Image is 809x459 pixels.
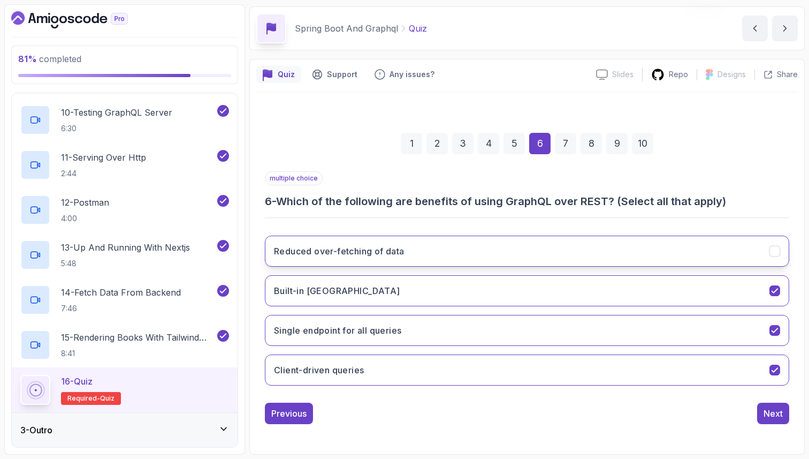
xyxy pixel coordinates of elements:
button: next content [772,16,798,41]
button: 10-Testing GraphQL Server6:30 [20,105,229,135]
div: 6 [529,133,551,154]
div: 1 [401,133,422,154]
a: Dashboard [11,11,152,28]
p: Quiz [278,69,295,80]
button: 14-Fetch Data From Backend7:46 [20,285,229,315]
p: Any issues? [390,69,434,80]
p: 8:41 [61,348,215,359]
p: 14 - Fetch Data From Backend [61,286,181,299]
button: Feedback button [368,66,441,83]
button: 3-Outro [12,413,238,447]
p: Slides [612,69,634,80]
div: 2 [426,133,448,154]
h3: Built-in [GEOGRAPHIC_DATA] [274,284,400,297]
button: quiz button [256,66,301,83]
div: Previous [271,407,307,420]
button: 16-QuizRequired-quiz [20,375,229,405]
div: 8 [581,133,602,154]
button: Share [754,69,798,80]
div: 3 [452,133,474,154]
p: Share [777,69,798,80]
button: 11-Serving Over Http2:44 [20,150,229,180]
div: Next [764,407,783,420]
p: 5:48 [61,258,190,269]
p: Spring Boot And Graphql [295,22,398,35]
span: completed [18,54,81,64]
div: 7 [555,133,576,154]
span: quiz [100,394,115,403]
div: 4 [478,133,499,154]
p: Quiz [409,22,427,35]
button: Single endpoint for all queries [265,315,789,346]
p: multiple choice [265,171,323,185]
p: 6:30 [61,123,172,134]
div: 9 [606,133,628,154]
button: Support button [306,66,364,83]
button: Client-driven queries [265,355,789,386]
div: 5 [503,133,525,154]
button: Next [757,403,789,424]
button: Previous [265,403,313,424]
div: 10 [632,133,653,154]
p: 7:46 [61,303,181,314]
h3: 3 - Outro [20,424,52,437]
button: 13-Up And Running With Nextjs5:48 [20,240,229,270]
button: Built-in caching [265,275,789,306]
span: 81 % [18,54,37,64]
h3: Single endpoint for all queries [274,324,401,337]
span: Required- [67,394,100,403]
p: Repo [669,69,688,80]
p: 11 - Serving Over Http [61,151,146,164]
button: Reduced over-fetching of data [265,236,789,267]
p: 10 - Testing GraphQL Server [61,106,172,119]
p: 2:44 [61,168,146,179]
button: previous content [742,16,768,41]
h3: Client-driven queries [274,364,364,377]
p: 12 - Postman [61,196,109,209]
p: Support [327,69,357,80]
button: 15-Rendering Books With Tailwind CSS8:41 [20,330,229,360]
p: 4:00 [61,213,109,224]
a: Repo [643,68,697,81]
p: Designs [718,69,746,80]
p: 16 - Quiz [61,375,93,388]
h3: Reduced over-fetching of data [274,245,404,258]
button: 12-Postman4:00 [20,195,229,225]
h3: 6 - Which of the following are benefits of using GraphQL over REST? (Select all that apply) [265,194,789,209]
p: 15 - Rendering Books With Tailwind CSS [61,331,215,344]
p: 13 - Up And Running With Nextjs [61,241,190,254]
